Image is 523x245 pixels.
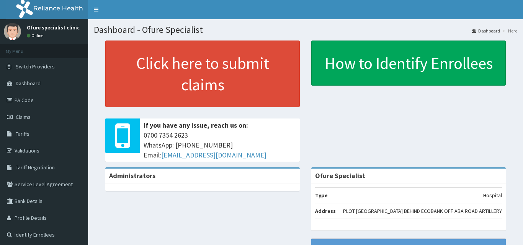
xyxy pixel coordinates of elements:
a: How to Identify Enrollees [311,41,506,86]
b: Type [315,192,328,199]
p: Hospital [483,191,502,199]
span: Switch Providers [16,63,55,70]
a: Online [27,33,45,38]
b: Administrators [109,171,155,180]
span: 0700 7354 2623 WhatsApp: [PHONE_NUMBER] Email: [144,130,296,160]
strong: Ofure Specialist [315,171,365,180]
a: Click here to submit claims [105,41,300,107]
h1: Dashboard - Ofure Specialist [94,25,517,35]
img: User Image [4,23,21,40]
b: Address [315,208,336,214]
a: [EMAIL_ADDRESS][DOMAIN_NAME] [161,151,266,159]
span: Claims [16,114,31,120]
b: If you have any issue, reach us on: [144,121,248,130]
p: Ofure specialist clinic [27,25,80,30]
p: PLOT [GEOGRAPHIC_DATA] BEHIND ECOBANK OFF ABA ROAD ARTILLERY [343,207,502,215]
span: Dashboard [16,80,41,87]
a: Dashboard [472,28,500,34]
span: Tariff Negotiation [16,164,55,171]
span: Tariffs [16,130,29,137]
li: Here [501,28,517,34]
